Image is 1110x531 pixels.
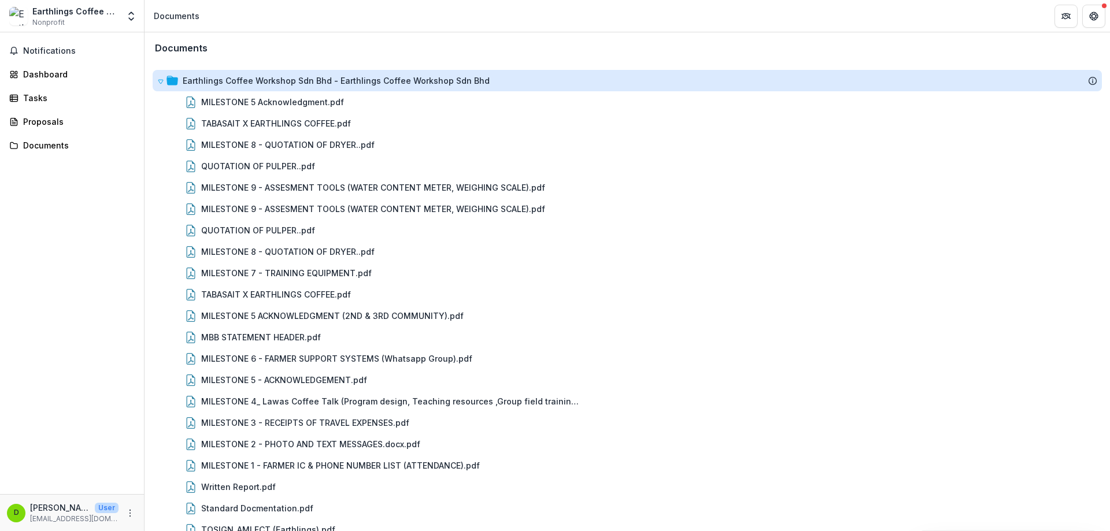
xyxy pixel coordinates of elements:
[32,5,119,17] div: Earthlings Coffee Workshop Sdn Bhd
[153,155,1102,177] div: QUOTATION OF PULPER..pdf
[153,284,1102,305] div: TABASAIT X EARTHLINGS COFFEE.pdf
[153,91,1102,113] div: MILESTONE 5 Acknowledgment.pdf
[155,43,208,54] h3: Documents
[153,241,1102,262] div: MILESTONE 8 - QUOTATION OF DRYER..pdf
[153,476,1102,497] div: Written Report.pdf
[5,42,139,60] button: Notifications
[201,481,276,493] div: Written Report.pdf
[23,92,130,104] div: Tasks
[201,96,344,108] div: MILESTONE 5 Acknowledgment.pdf
[5,65,139,84] a: Dashboard
[153,326,1102,348] div: MBB STATEMENT HEADER.pdf
[5,88,139,107] a: Tasks
[9,7,28,25] img: Earthlings Coffee Workshop Sdn Bhd
[201,267,372,279] div: MILESTONE 7 - TRAINING EQUIPMENT.pdf
[23,68,130,80] div: Dashboard
[153,220,1102,241] div: QUOTATION OF PULPER..pdf
[201,246,375,258] div: MILESTONE 8 - QUOTATION OF DRYER..pdf
[201,502,313,514] div: Standard Docmentation.pdf
[1082,5,1105,28] button: Get Help
[14,509,19,517] div: Darrelle
[183,75,490,87] div: Earthlings Coffee Workshop Sdn Bhd - Earthlings Coffee Workshop Sdn Bhd
[153,391,1102,412] div: MILESTONE 4_ Lawas Coffee Talk (Program design, Teaching resources ,Group field training).pdf
[201,117,351,129] div: TABASAIT X EARTHLINGS COFFEE.pdf
[23,139,130,151] div: Documents
[153,455,1102,476] div: MILESTONE 1 - FARMER IC & PHONE NUMBER LIST (ATTENDANCE).pdf
[153,412,1102,433] div: MILESTONE 3 - RECEIPTS OF TRAVEL EXPENSES.pdf
[201,160,315,172] div: QUOTATION OF PULPER..pdf
[95,503,119,513] p: User
[201,417,409,429] div: MILESTONE 3 - RECEIPTS OF TRAVEL EXPENSES.pdf
[201,395,583,407] div: MILESTONE 4_ Lawas Coffee Talk (Program design, Teaching resources ,Group field training).pdf
[153,305,1102,326] div: MILESTONE 5 ACKNOWLEDGMENT (2ND & 3RD COMMUNITY).pdf
[153,369,1102,391] div: MILESTONE 5 - ACKNOWLEDGEMENT.pdf
[5,112,139,131] a: Proposals
[149,8,204,24] nav: breadcrumb
[153,497,1102,519] div: Standard Docmentation.pdf
[32,17,65,28] span: Nonprofit
[5,136,139,155] a: Documents
[201,224,315,236] div: QUOTATION OF PULPER..pdf
[153,262,1102,284] div: MILESTONE 7 - TRAINING EQUIPMENT.pdf
[123,5,139,28] button: Open entity switcher
[154,10,199,22] div: Documents
[201,139,375,151] div: MILESTONE 8 - QUOTATION OF DRYER..pdf
[201,310,464,322] div: MILESTONE 5 ACKNOWLEDGMENT (2ND & 3RD COMMUNITY).pdf
[153,177,1102,198] div: MILESTONE 9 - ASSESMENT TOOLS (WATER CONTENT METER, WEIGHING SCALE).pdf
[201,181,545,194] div: MILESTONE 9 - ASSESMENT TOOLS (WATER CONTENT METER, WEIGHING SCALE).pdf
[153,70,1102,91] div: Earthlings Coffee Workshop Sdn Bhd - Earthlings Coffee Workshop Sdn Bhd
[153,198,1102,220] div: MILESTONE 9 - ASSESMENT TOOLS (WATER CONTENT METER, WEIGHING SCALE).pdf
[201,352,472,365] div: MILESTONE 6 - FARMER SUPPORT SYSTEMS (Whatsapp Group).pdf
[153,113,1102,134] div: TABASAIT X EARTHLINGS COFFEE.pdf
[30,514,119,524] p: [EMAIL_ADDRESS][DOMAIN_NAME]
[153,134,1102,155] div: MILESTONE 8 - QUOTATION OF DRYER..pdf
[1054,5,1078,28] button: Partners
[201,374,367,386] div: MILESTONE 5 - ACKNOWLEDGEMENT.pdf
[23,46,135,56] span: Notifications
[201,331,321,343] div: MBB STATEMENT HEADER.pdf
[153,348,1102,369] div: MILESTONE 6 - FARMER SUPPORT SYSTEMS (Whatsapp Group).pdf
[201,438,420,450] div: MILESTONE 2 - PHOTO AND TEXT MESSAGES.docx.pdf
[201,459,480,471] div: MILESTONE 1 - FARMER IC & PHONE NUMBER LIST (ATTENDANCE).pdf
[23,116,130,128] div: Proposals
[30,502,90,514] p: [PERSON_NAME]
[123,506,137,520] button: More
[153,433,1102,455] div: MILESTONE 2 - PHOTO AND TEXT MESSAGES.docx.pdf
[201,203,545,215] div: MILESTONE 9 - ASSESMENT TOOLS (WATER CONTENT METER, WEIGHING SCALE).pdf
[201,288,351,300] div: TABASAIT X EARTHLINGS COFFEE.pdf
